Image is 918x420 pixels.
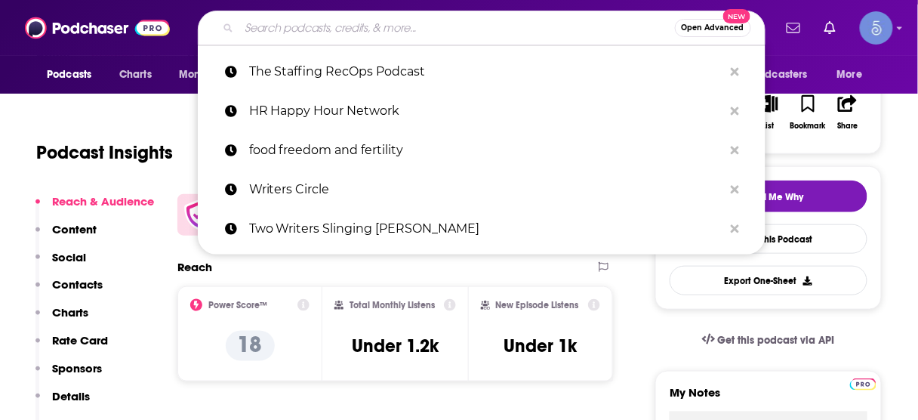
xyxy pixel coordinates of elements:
div: List [762,122,775,131]
button: Export One-Sheet [670,266,867,295]
div: Share [837,122,858,131]
button: Contacts [35,277,103,305]
button: Details [35,389,90,417]
label: My Notes [670,385,867,412]
h1: Podcast Insights [36,141,173,164]
p: Two Writers Slinging Yang [249,209,723,249]
button: Content [35,222,97,250]
span: Podcasts [47,64,91,85]
div: Search podcasts, credits, & more... [198,11,766,45]
button: open menu [827,60,882,89]
p: Rate Card [52,333,108,347]
span: More [837,64,863,85]
a: Show notifications dropdown [781,15,806,41]
button: Social [35,250,86,278]
span: Tell Me Why [752,191,804,203]
a: Contact This Podcast [670,224,867,254]
button: open menu [36,60,111,89]
p: Content [52,222,97,236]
h2: Power Score™ [208,300,267,310]
p: Sponsors [52,361,102,375]
img: User Profile [860,11,893,45]
span: Open Advanced [682,24,744,32]
button: Show profile menu [860,11,893,45]
p: 18 [226,331,275,361]
a: The Staffing RecOps Podcast [198,52,766,91]
h2: Total Monthly Listens [350,300,435,310]
span: Monitoring [179,64,233,85]
h3: Under 1k [504,335,577,357]
p: Contacts [52,277,103,292]
a: HR Happy Hour Network [198,91,766,131]
a: Show notifications dropdown [818,15,842,41]
button: Bookmark [788,85,827,140]
span: Get this podcast via API [718,334,835,347]
a: Writers Circle [198,170,766,209]
h2: New Episode Listens [496,300,579,310]
div: Bookmark [790,122,826,131]
span: Charts [119,64,152,85]
button: List [749,85,788,140]
button: open menu [168,60,252,89]
p: food freedom and fertility [249,131,723,170]
p: Charts [52,305,88,320]
a: Pro website [850,376,876,391]
img: Podchaser Pro [850,378,876,391]
a: Get this podcast via API [690,322,847,359]
h3: Under 1.2k [352,335,439,357]
p: Social [52,250,86,264]
a: Two Writers Slinging [PERSON_NAME] [198,209,766,249]
button: Share [828,85,867,140]
img: Podchaser - Follow, Share and Rate Podcasts [25,14,170,42]
input: Search podcasts, credits, & more... [239,16,675,40]
p: Writers Circle [249,170,723,209]
a: food freedom and fertility [198,131,766,170]
p: Reach & Audience [52,194,154,208]
span: New [723,9,750,23]
button: Rate Card [35,333,108,361]
p: Details [52,389,90,403]
button: open menu [725,60,830,89]
p: The Staffing RecOps Podcast [249,52,723,91]
span: Logged in as Spiral5-G1 [860,11,893,45]
p: HR Happy Hour Network [249,91,723,131]
span: For Podcasters [735,64,808,85]
h2: Reach [177,260,212,274]
button: Open AdvancedNew [675,19,751,37]
button: tell me why sparkleTell Me Why [670,181,867,212]
a: Charts [109,60,161,89]
button: Charts [35,305,88,333]
button: Reach & Audience [35,194,154,222]
button: Sponsors [35,361,102,389]
img: verfied icon [183,200,213,230]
